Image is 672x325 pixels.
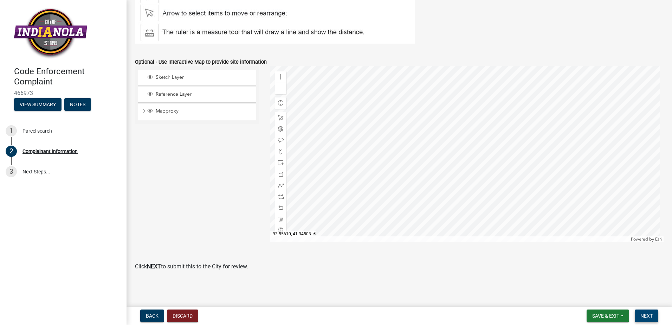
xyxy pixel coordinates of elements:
[146,91,254,98] div: Reference Layer
[6,166,17,177] div: 3
[635,310,658,322] button: Next
[275,71,286,83] div: Zoom in
[135,262,664,271] p: Click to submit this to the City for review.
[629,236,664,242] div: Powered by
[14,90,112,96] span: 466973
[64,98,91,111] button: Notes
[64,102,91,108] wm-modal-confirm: Notes
[14,66,121,87] h4: Code Enforcement Complaint
[587,310,629,322] button: Save & Exit
[167,310,198,322] button: Discard
[6,146,17,157] div: 2
[146,74,254,81] div: Sketch Layer
[141,108,146,115] span: Expand
[147,263,161,270] strong: NEXT
[592,313,619,319] span: Save & Exit
[135,60,267,65] label: Optional - Use Interactive Map to provide site information
[154,108,254,114] span: Mapproxy
[14,102,62,108] wm-modal-confirm: Summary
[275,83,286,94] div: Zoom out
[6,125,17,136] div: 1
[275,97,286,109] div: Find my location
[137,68,257,122] ul: Layer List
[146,313,159,319] span: Back
[22,149,78,154] div: Complainant Information
[138,87,256,103] li: Reference Layer
[154,74,254,81] span: Sketch Layer
[640,313,653,319] span: Next
[146,108,254,115] div: Mapproxy
[14,7,87,59] img: City of Indianola, Iowa
[140,310,164,322] button: Back
[138,104,256,120] li: Mapproxy
[138,70,256,86] li: Sketch Layer
[655,237,662,242] a: Esri
[14,98,62,111] button: View Summary
[22,128,52,133] div: Parcel search
[154,91,254,97] span: Reference Layer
